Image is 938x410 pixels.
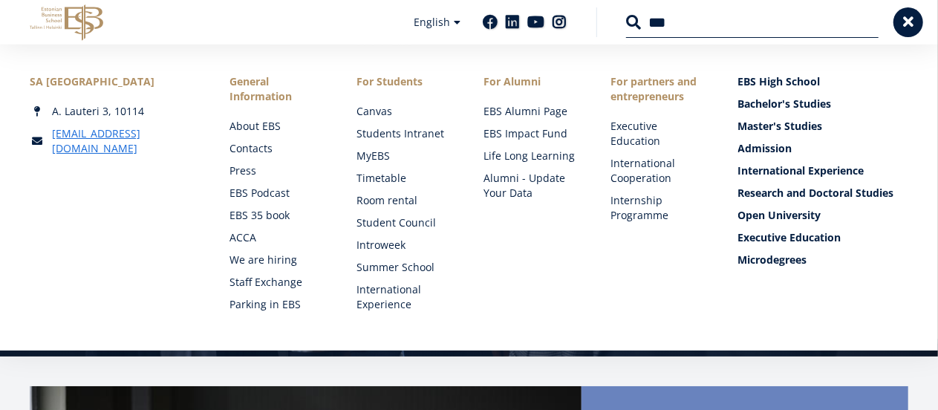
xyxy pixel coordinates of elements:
[229,186,327,201] a: EBS Podcast
[229,275,327,290] a: Staff Exchange
[356,149,454,163] a: MyEBS
[483,15,498,30] a: Facebook
[484,104,582,119] a: EBS Alumni Page
[611,119,709,149] a: Executive Education
[738,74,908,89] a: EBS High School
[229,253,327,267] a: We are hiring
[738,97,908,111] a: Bachelor's Studies
[611,74,709,104] span: For partners and entrepreneurs
[30,74,200,89] div: SA [GEOGRAPHIC_DATA]
[738,163,908,178] a: International Experience
[552,15,567,30] a: Instagram
[229,74,327,104] span: General Information
[738,119,908,134] a: Master's Studies
[229,119,327,134] a: About EBS
[611,193,709,223] a: Internship Programme
[484,126,582,141] a: EBS Impact Fund
[738,208,908,223] a: Open University
[229,297,327,312] a: Parking in EBS
[356,260,454,275] a: Summer School
[484,171,582,201] a: Alumni - Update Your Data
[356,238,454,253] a: Introweek
[611,156,709,186] a: International Cooperation
[505,15,520,30] a: Linkedin
[30,104,200,119] div: A. Lauteri 3, 10114
[229,208,327,223] a: EBS 35 book
[484,149,582,163] a: Life Long Learning
[229,230,327,245] a: ACCA
[52,126,200,156] a: [EMAIL_ADDRESS][DOMAIN_NAME]
[356,282,454,312] a: International Experience
[229,141,327,156] a: Contacts
[738,141,908,156] a: Admission
[356,171,454,186] a: Timetable
[356,126,454,141] a: Students Intranet
[356,215,454,230] a: Student Council
[738,253,908,267] a: Microdegrees
[229,319,327,334] a: Library
[356,74,454,89] a: For Students
[356,104,454,119] a: Canvas
[356,193,454,208] a: Room rental
[229,163,327,178] a: Press
[738,186,908,201] a: Research and Doctoral Studies
[527,15,544,30] a: Youtube
[738,230,908,245] a: Executive Education
[484,74,582,89] span: For Alumni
